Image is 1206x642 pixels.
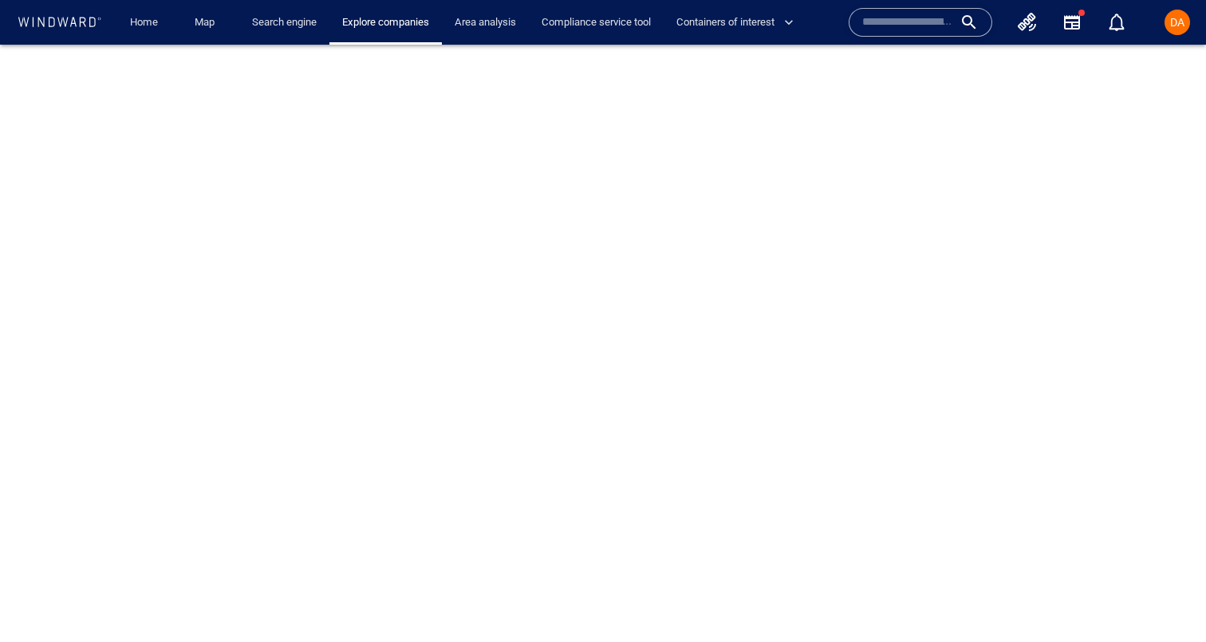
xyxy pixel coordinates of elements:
button: Containers of interest [670,9,807,37]
a: Map [188,9,227,37]
div: Notification center [1107,13,1126,32]
button: Map [182,9,233,37]
a: Compliance service tool [535,9,657,37]
span: DA [1170,16,1184,29]
span: Containers of interest [676,14,794,32]
a: Area analysis [448,9,522,37]
button: DA [1161,6,1193,38]
button: Home [118,9,169,37]
a: Explore companies [336,9,436,37]
a: Search engine [246,9,323,37]
a: Home [124,9,164,37]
